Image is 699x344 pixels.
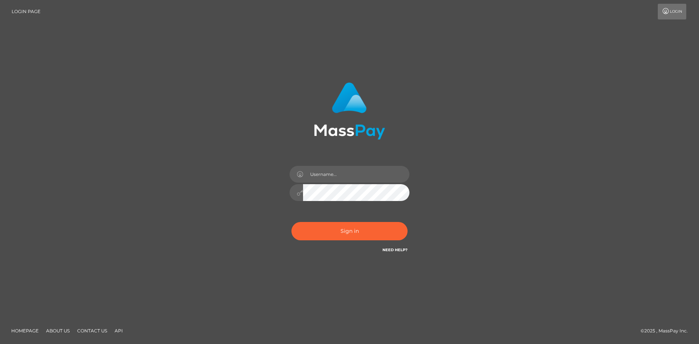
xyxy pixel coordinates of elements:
input: Username... [303,166,409,183]
a: Homepage [8,325,42,337]
div: © 2025 , MassPay Inc. [641,327,693,335]
a: Contact Us [74,325,110,337]
button: Sign in [291,222,408,240]
img: MassPay Login [314,82,385,140]
a: About Us [43,325,73,337]
a: API [112,325,126,337]
a: Login [658,4,686,19]
a: Login Page [12,4,40,19]
a: Need Help? [382,247,408,252]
